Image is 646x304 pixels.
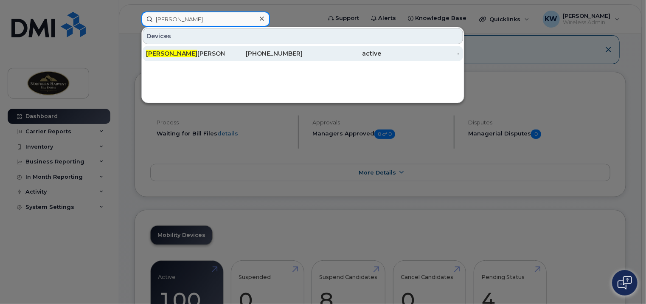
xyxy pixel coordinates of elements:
a: [PERSON_NAME][PERSON_NAME][PHONE_NUMBER]active- [143,46,463,61]
div: active [303,49,382,58]
span: [PERSON_NAME] [146,50,197,57]
div: [PHONE_NUMBER] [225,49,303,58]
div: - [381,49,460,58]
div: Devices [143,28,463,44]
div: [PERSON_NAME] [146,49,225,58]
img: Open chat [618,276,632,290]
input: Find something... [141,11,270,27]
